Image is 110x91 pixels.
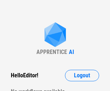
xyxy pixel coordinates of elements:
div: Hello Editor ! [11,70,38,81]
span: Logout [74,73,90,78]
div: APPRENTICE [36,49,67,55]
img: Apprentice AI [41,22,70,49]
button: Logout [65,70,99,81]
div: AI [69,49,74,55]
